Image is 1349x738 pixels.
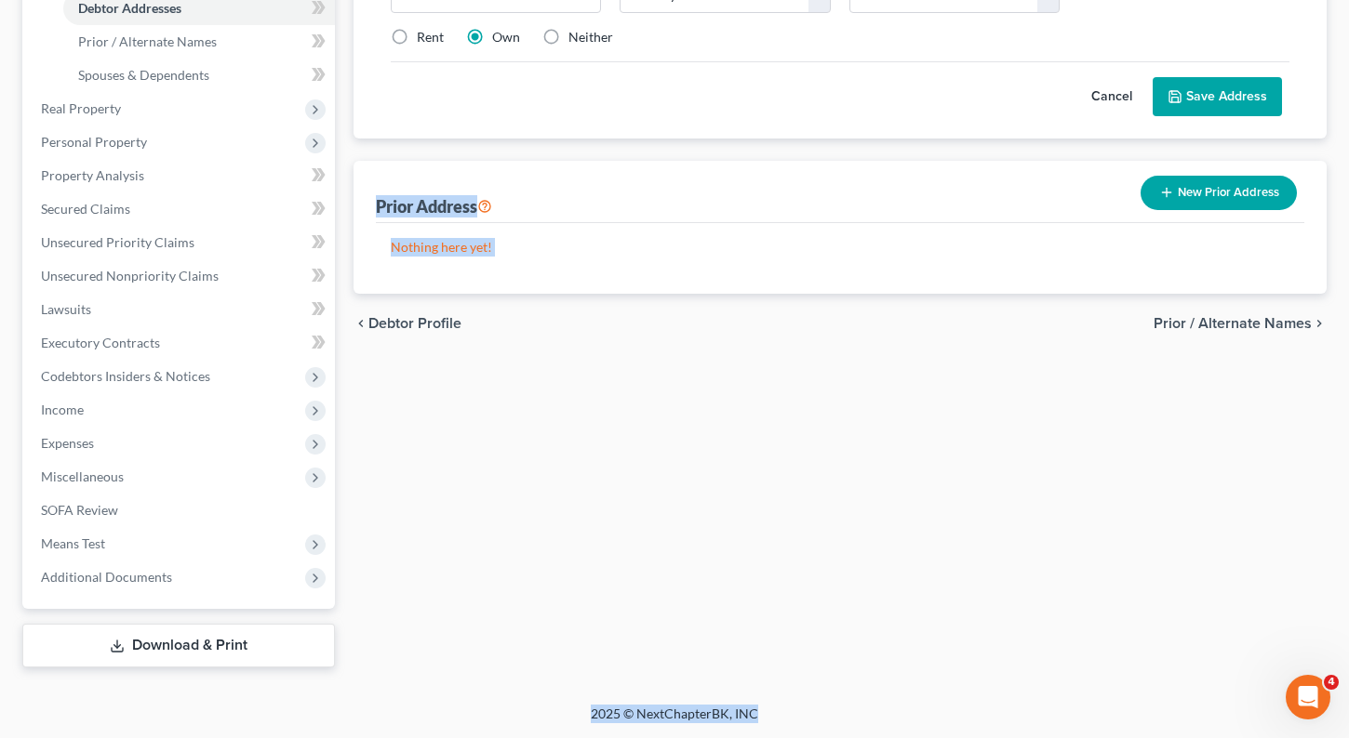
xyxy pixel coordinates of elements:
span: Lawsuits [41,301,91,317]
a: SOFA Review [26,494,335,527]
button: chevron_left Debtor Profile [354,316,461,331]
a: Secured Claims [26,192,335,226]
span: Expenses [41,435,94,451]
span: Codebtors Insiders & Notices [41,368,210,384]
a: Download & Print [22,624,335,667]
label: Own [492,28,520,46]
span: Personal Property [41,134,147,150]
i: chevron_right [1312,316,1327,331]
span: 4 [1324,675,1339,690]
span: Prior / Alternate Names [1154,316,1312,331]
span: Spouses & Dependents [78,67,209,83]
span: Secured Claims [41,201,130,217]
button: Save Address [1153,77,1282,116]
span: Means Test [41,535,105,551]
button: Cancel [1071,78,1153,115]
span: Property Analysis [41,167,144,183]
span: Unsecured Nonpriority Claims [41,268,219,283]
span: Prior / Alternate Names [78,33,217,49]
span: Debtor Profile [368,316,461,331]
a: Unsecured Nonpriority Claims [26,259,335,293]
span: Income [41,402,84,417]
i: chevron_left [354,316,368,331]
a: Unsecured Priority Claims [26,226,335,259]
a: Prior / Alternate Names [63,25,335,59]
p: Nothing here yet! [391,238,1290,257]
div: Prior Address [376,195,492,217]
a: Lawsuits [26,293,335,326]
span: Unsecured Priority Claims [41,234,194,250]
span: Executory Contracts [41,335,160,350]
div: 2025 © NextChapterBK, INC [144,705,1205,738]
label: Rent [417,28,444,46]
button: Prior / Alternate Names chevron_right [1154,316,1327,331]
label: Neither [568,28,613,46]
button: New Prior Address [1141,176,1297,210]
span: Real Property [41,100,121,116]
iframe: Intercom live chat [1286,675,1330,719]
span: Miscellaneous [41,468,124,484]
a: Property Analysis [26,159,335,192]
span: Additional Documents [41,569,172,585]
a: Spouses & Dependents [63,59,335,92]
a: Executory Contracts [26,326,335,360]
span: SOFA Review [41,502,118,518]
